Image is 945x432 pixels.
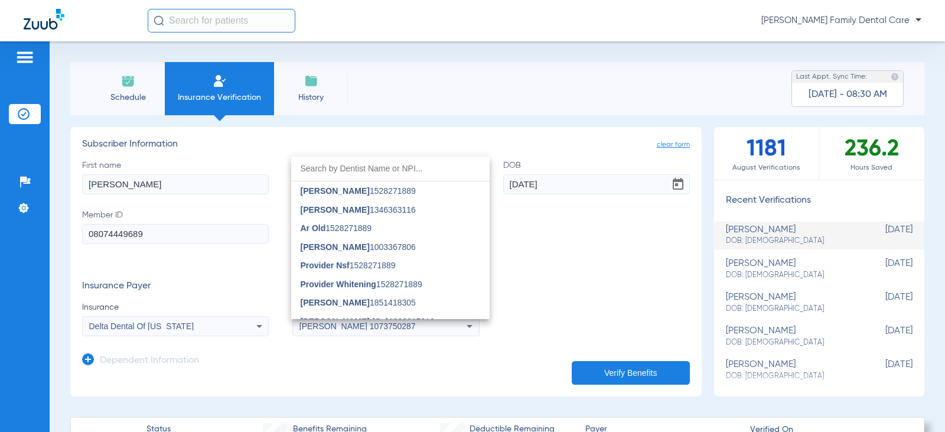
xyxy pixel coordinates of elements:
[301,243,416,251] span: 1003367806
[301,242,370,252] span: [PERSON_NAME]
[301,224,372,232] span: 1528271889
[301,317,389,326] span: [PERSON_NAME] (Os)
[301,186,370,196] span: [PERSON_NAME]
[301,261,350,270] span: Provider Nsf
[301,298,416,307] span: 1851418305
[301,280,422,288] span: 1528271889
[301,261,396,269] span: 1528271889
[301,223,326,233] span: Ar Old
[291,157,490,181] input: dropdown search
[301,317,435,326] span: 1922317312
[301,206,416,214] span: 1346363116
[301,187,416,195] span: 1528271889
[301,280,376,289] span: Provider Whitening
[301,298,370,307] span: [PERSON_NAME]
[301,205,370,215] span: [PERSON_NAME]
